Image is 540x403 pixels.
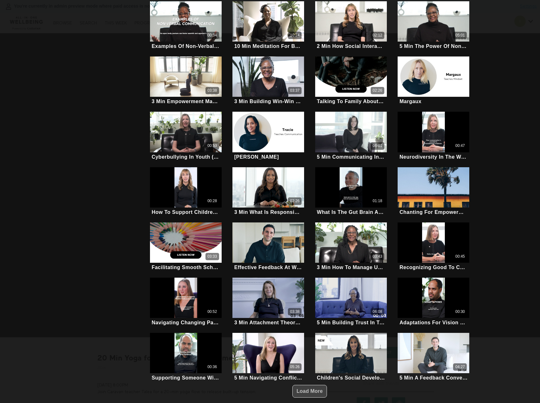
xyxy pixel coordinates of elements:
a: MargauxMargaux [398,56,469,105]
div: 04:27 [455,364,465,370]
div: 00:45 [455,254,465,259]
span: Load More [296,388,323,394]
div: 05:26 [290,364,300,370]
a: 3 Min Building Win-Win Negotiation Solutions03:373 Min Building Win-Win Negotiation Solutions [232,56,304,105]
div: 5 Min A Feedback Conversation [400,375,468,381]
a: Effective Feedback At WorkEffective Feedback At Work [232,222,304,271]
a: 5 Min Navigating Conflict With Family Members05:265 Min Navigating Conflict With Family Members [232,333,304,382]
div: 00:52 [207,309,217,314]
div: 10:24 [290,33,300,38]
div: 5 Min The Power Of Non-Verbal Communication [400,43,468,49]
div: 06:01 [373,143,382,149]
div: 06:08 [373,309,382,314]
div: 03:33 [207,254,217,259]
a: Adaptations For Vision Loss (Highlight)00:30Adaptations For Vision Loss (Highlight) [398,278,469,327]
div: Adaptations For Vision Loss (Highlight) [400,320,468,326]
a: 3 Min How To Manage Up At Work03:433 Min How To Manage Up At Work [315,222,387,271]
a: 3 Min Empowerment Mantra03:383 Min Empowerment Mantra [150,56,222,105]
div: 03:38 [290,309,300,314]
a: 5 Min Building Trust In Teams06:085 Min Building Trust In Teams [315,278,387,327]
div: Facilitating Smooth School Transitions For Kids (Audio) [152,264,220,270]
div: Margaux [400,98,421,104]
div: 00:53 [207,143,217,149]
div: Examples Of Non-Verbal Communication (Highlight) [152,43,220,49]
div: 03:37 [290,88,300,93]
a: Children's Social DevelopmentChildren's Social Development [315,333,387,382]
div: 3 Min Building Win-Win Negotiation Solutions [234,98,303,104]
a: 5 Min A Feedback Conversation04:275 Min A Feedback Conversation [398,333,469,382]
div: 02:26 [373,88,382,93]
a: Cyberbullying In Youth (Highlight)00:53Cyberbullying In Youth (Highlight) [150,112,222,161]
a: How To Support Children With Depression (Highlight)00:28How To Support Children With [MEDICAL_DAT... [150,167,222,216]
div: 03:43 [373,254,382,259]
div: 00:36 [207,364,217,370]
div: 02:12 [373,33,382,38]
div: Effective Feedback At Work [234,264,303,270]
div: 3 Min How To Manage Up At Work [317,264,385,270]
a: Recognizing Good To Communicate Better (Highlight)00:45Recognizing Good To Communicate Better (Hi... [398,222,469,271]
div: 3 Min Empowerment Mantra [152,98,220,104]
div: 00:47 [455,143,465,149]
div: 00:34 [207,33,217,38]
div: Talking To Family About Your [MEDICAL_DATA] Diagnosis (Audio) [317,98,385,104]
a: Chanting For EmpowermentChanting For Empowerment [398,167,469,216]
a: 3 Min What Is Responsive Feeding?02:263 Min What Is Responsive Feeding? [232,167,304,216]
div: Chanting For Empowerment [400,209,468,215]
a: 3 Min Attachment Theory And Styles In Couples03:383 Min Attachment Theory And Styles In Couples [232,278,304,327]
a: 2 Min How Social Interaction Shapes Kids Communication02:122 Min How Social Interaction Shapes Ki... [315,1,387,50]
div: Children's Social Development [317,375,385,381]
div: 5 Min Navigating Conflict With Family Members [234,375,303,381]
div: What Is The Gut Brain Axis? (Highlight) [317,209,385,215]
div: 10 Min Meditation For Better Communication [234,43,303,49]
div: 5 Min Building Trust In Teams [317,320,385,326]
div: 3 Min What Is Responsive Feeding? [234,209,303,215]
a: What Is The Gut Brain Axis? (Highlight)01:18What Is The Gut Brain Axis? (Highlight) [315,167,387,216]
div: Navigating Changing Parent-Child Dynamics (Highlight) [152,320,220,326]
div: 00:30 [455,309,465,314]
div: Cyberbullying In Youth (Highlight) [152,154,220,160]
div: 05:01 [455,33,465,38]
div: [PERSON_NAME] [234,154,279,160]
a: 10 Min Meditation For Better Communication10:2410 Min Meditation For Better Communication [232,1,304,50]
a: Supporting Someone With Dementia (Highlight)00:36Supporting Someone With [MEDICAL_DATA] (Highlight) [150,333,222,382]
div: How To Support Children With [MEDICAL_DATA] (Highlight) [152,209,220,215]
a: Examples Of Non-Verbal Communication (Highlight)00:34Examples Of Non-Verbal Communication (Highli... [150,1,222,50]
a: Talking To Family About Your Diabetes Diagnosis (Audio)02:26Talking To Family About Your [MEDICAL... [315,56,387,105]
div: 3 Min Attachment Theory And Styles In Couples [234,320,303,326]
div: Supporting Someone With [MEDICAL_DATA] (Highlight) [152,375,220,381]
div: Recognizing Good To Communicate Better (Highlight) [400,264,468,270]
a: Navigating Changing Parent-Child Dynamics (Highlight)00:52Navigating Changing Parent-Child Dynami... [150,278,222,327]
div: 5 Min Communicating In The Form Of Aggression [317,154,385,160]
a: Facilitating Smooth School Transitions For Kids (Audio)03:33Facilitating Smooth School Transition... [150,222,222,271]
div: 01:18 [373,198,382,204]
div: 03:38 [207,88,217,93]
div: 2 Min How Social Interaction Shapes Kids Communication [317,43,385,49]
a: Neurodiversity In The Workplace (Highlight)00:47Neurodiversity In The Workplace (Highlight) [398,112,469,161]
a: Tracie[PERSON_NAME] [232,112,304,161]
div: Neurodiversity In The Workplace (Highlight) [400,154,468,160]
div: 00:28 [207,198,217,204]
button: Load More [292,385,327,398]
div: 02:26 [290,198,300,204]
a: 5 Min The Power Of Non-Verbal Communication05:015 Min The Power Of Non-Verbal Communication [398,1,469,50]
a: 5 Min Communicating In The Form Of Aggression06:015 Min Communicating In The Form Of Aggression [315,112,387,161]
